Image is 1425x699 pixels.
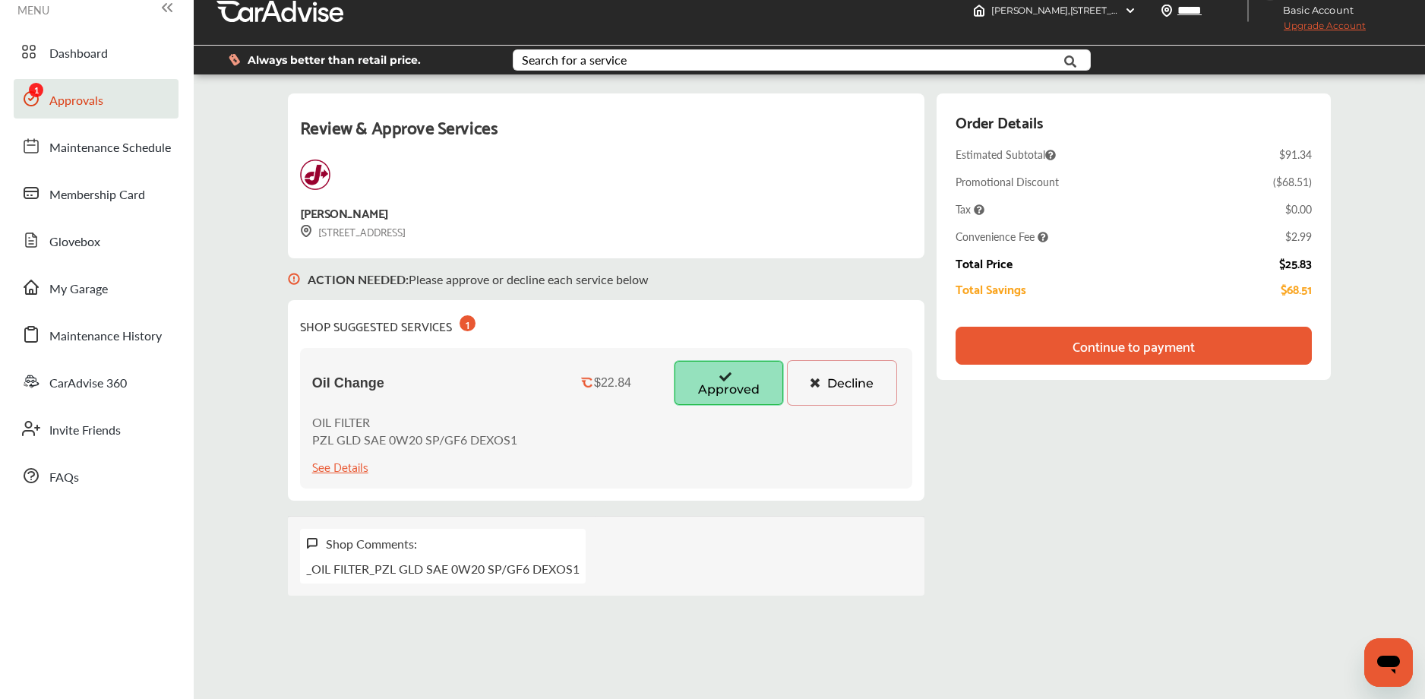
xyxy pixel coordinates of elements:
div: Shop Comments: [326,535,417,552]
a: Maintenance Schedule [14,126,179,166]
div: $91.34 [1279,147,1312,162]
span: Tax [956,201,984,217]
div: ( $68.51 ) [1273,174,1312,189]
a: Membership Card [14,173,179,213]
span: My Garage [49,280,108,299]
span: Invite Friends [49,421,121,441]
span: Convenience Fee [956,229,1048,244]
span: Oil Change [312,375,384,391]
span: CarAdvise 360 [49,374,127,394]
p: OIL FILTER [312,413,517,431]
div: $2.99 [1285,229,1312,244]
div: Search for a service [522,54,627,66]
div: Total Savings [956,282,1026,296]
span: Glovebox [49,232,100,252]
img: svg+xml;base64,PHN2ZyB3aWR0aD0iMTYiIGhlaWdodD0iMTciIHZpZXdCb3g9IjAgMCAxNiAxNyIgZmlsbD0ibm9uZSIgeG... [306,537,318,550]
img: header-home-logo.8d720a4f.svg [973,5,985,17]
div: SHOP SUGGESTED SERVICES [300,312,476,336]
span: Maintenance History [49,327,162,346]
p: Please approve or decline each service below [308,270,649,288]
span: Dashboard [49,44,108,64]
div: $68.51 [1281,282,1312,296]
iframe: Button to launch messaging window [1364,638,1413,687]
div: Review & Approve Services [300,112,913,160]
button: Approved [674,360,784,406]
div: 1 [460,315,476,331]
p: PZL GLD SAE 0W20 SP/GF6 DEXOS1 [312,431,517,448]
div: Promotional Discount [956,174,1059,189]
div: Continue to payment [1073,338,1195,353]
img: svg+xml;base64,PHN2ZyB3aWR0aD0iMTYiIGhlaWdodD0iMTciIHZpZXdCb3g9IjAgMCAxNiAxNyIgZmlsbD0ibm9uZSIgeG... [288,258,300,300]
img: svg+xml;base64,PHN2ZyB3aWR0aD0iMTYiIGhlaWdodD0iMTciIHZpZXdCb3g9IjAgMCAxNiAxNyIgZmlsbD0ibm9uZSIgeG... [300,225,312,238]
div: Order Details [956,109,1043,134]
a: Maintenance History [14,315,179,354]
span: Always better than retail price. [248,55,421,65]
div: $0.00 [1285,201,1312,217]
p: _OIL FILTER_PZL GLD SAE 0W20 SP/GF6 DEXOS1 [306,560,580,577]
a: Invite Friends [14,409,179,448]
span: Estimated Subtotal [956,147,1056,162]
div: See Details [312,456,368,476]
button: Decline [787,360,897,406]
div: $25.83 [1279,256,1312,270]
a: My Garage [14,267,179,307]
span: Approvals [49,91,103,111]
img: header-down-arrow.9dd2ce7d.svg [1124,5,1136,17]
span: FAQs [49,468,79,488]
span: Upgrade Account [1261,20,1366,39]
span: Maintenance Schedule [49,138,171,158]
div: [PERSON_NAME] [300,202,389,223]
div: Total Price [956,256,1013,270]
a: CarAdvise 360 [14,362,179,401]
img: dollor_label_vector.a70140d1.svg [229,53,240,66]
a: Dashboard [14,32,179,71]
span: Basic Account [1262,2,1365,18]
span: [PERSON_NAME] , [STREET_ADDRESS] [GEOGRAPHIC_DATA] , OR 97232 [991,5,1302,16]
img: location_vector.a44bc228.svg [1161,5,1173,17]
b: ACTION NEEDED : [308,270,409,288]
span: Membership Card [49,185,145,205]
img: logo-jiffylube.png [300,160,330,190]
div: $22.84 [594,376,631,390]
div: [STREET_ADDRESS] [300,223,406,240]
a: FAQs [14,456,179,495]
span: MENU [17,4,49,16]
a: Approvals [14,79,179,119]
a: Glovebox [14,220,179,260]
